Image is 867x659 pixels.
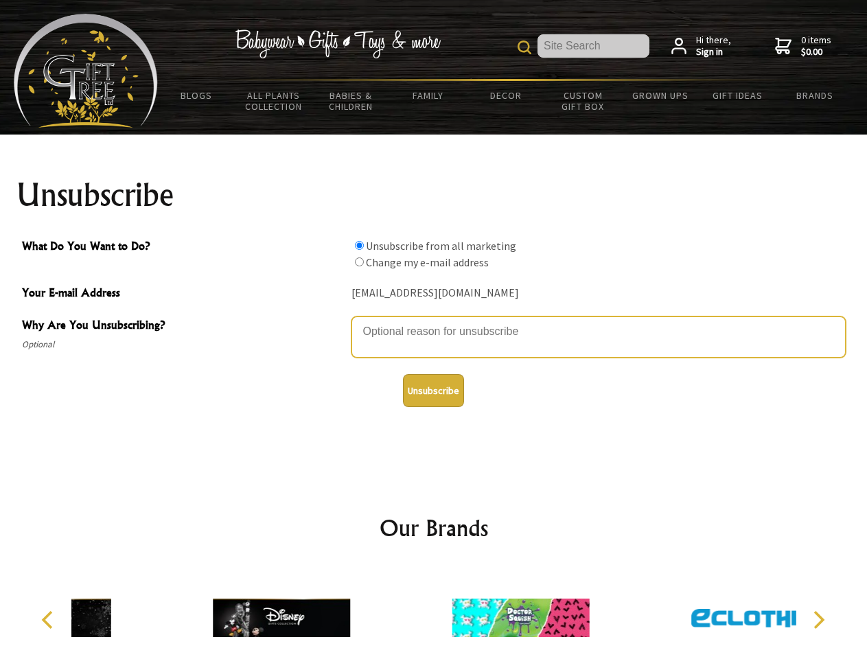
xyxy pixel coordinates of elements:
[801,34,831,58] span: 0 items
[801,46,831,58] strong: $0.00
[27,511,840,544] h2: Our Brands
[403,374,464,407] button: Unsubscribe
[22,238,345,257] span: What Do You Want to Do?
[235,81,313,121] a: All Plants Collection
[16,178,851,211] h1: Unsubscribe
[671,34,731,58] a: Hi there,Sign in
[699,81,776,110] a: Gift Ideas
[467,81,544,110] a: Decor
[775,34,831,58] a: 0 items$0.00
[235,30,441,58] img: Babywear - Gifts - Toys & more
[696,46,731,58] strong: Sign in
[537,34,649,58] input: Site Search
[366,239,516,253] label: Unsubscribe from all marketing
[22,316,345,336] span: Why Are You Unsubscribing?
[355,241,364,250] input: What Do You Want to Do?
[158,81,235,110] a: BLOGS
[390,81,467,110] a: Family
[544,81,622,121] a: Custom Gift Box
[312,81,390,121] a: Babies & Children
[696,34,731,58] span: Hi there,
[22,336,345,353] span: Optional
[803,605,833,635] button: Next
[518,41,531,54] img: product search
[351,283,846,304] div: [EMAIL_ADDRESS][DOMAIN_NAME]
[621,81,699,110] a: Grown Ups
[14,14,158,128] img: Babyware - Gifts - Toys and more...
[34,605,65,635] button: Previous
[22,284,345,304] span: Your E-mail Address
[351,316,846,358] textarea: Why Are You Unsubscribing?
[366,255,489,269] label: Change my e-mail address
[355,257,364,266] input: What Do You Want to Do?
[776,81,854,110] a: Brands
